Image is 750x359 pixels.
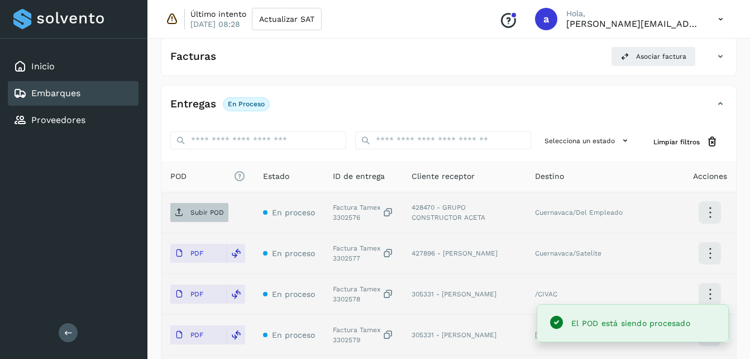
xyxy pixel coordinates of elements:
[31,61,55,72] a: Inicio
[526,315,684,356] td: [GEOGRAPHIC_DATA]/[GEOGRAPHIC_DATA]
[333,325,394,345] div: Factura Tamex 3302579
[611,46,696,67] button: Asociar factura
[540,131,636,150] button: Selecciona un estado
[412,171,475,182] span: Cliente receptor
[226,285,245,304] div: Reemplazar POD
[272,330,315,339] span: En proceso
[535,171,564,182] span: Destino
[8,81,138,106] div: Embarques
[190,249,203,257] p: PDF
[228,100,265,108] p: En proceso
[170,203,228,222] button: Subir POD
[403,274,526,315] td: 305331 - [PERSON_NAME]
[644,131,727,152] button: Limpiar filtros
[566,18,700,29] p: abigail.parra@tamex.mx
[161,95,736,122] div: EntregasEn proceso
[170,50,216,63] h4: Facturas
[333,284,394,304] div: Factura Tamex 3302578
[31,88,80,98] a: Embarques
[170,171,245,182] span: POD
[263,171,289,182] span: Estado
[190,209,224,216] p: Subir POD
[636,51,686,62] span: Asociar factura
[526,233,684,274] td: Cuernavaca/Satelite
[403,233,526,274] td: 427896 - [PERSON_NAME]
[190,331,203,339] p: PDF
[272,249,315,258] span: En proceso
[170,285,226,304] button: PDF
[272,290,315,299] span: En proceso
[259,15,314,23] span: Actualizar SAT
[526,192,684,233] td: Cuernavaca/Del Empleado
[571,319,690,328] span: El POD está siendo procesado
[8,108,138,133] div: Proveedores
[226,325,245,344] div: Reemplazar POD
[170,98,216,111] h4: Entregas
[252,8,322,30] button: Actualizar SAT
[403,192,526,233] td: 428470 - GRUPO CONSTRUCTOR ACETA
[526,274,684,315] td: /CIVAC
[31,115,85,125] a: Proveedores
[653,137,700,147] span: Limpiar filtros
[190,9,246,19] p: Último intento
[566,9,700,18] p: Hola,
[272,208,315,217] span: En proceso
[190,290,203,298] p: PDF
[333,171,385,182] span: ID de entrega
[170,325,226,344] button: PDF
[190,19,240,29] p: [DATE] 08:28
[333,243,394,263] div: Factura Tamex 3302577
[161,46,736,75] div: FacturasAsociar factura
[170,244,226,263] button: PDF
[333,202,394,223] div: Factura Tamex 3302576
[226,244,245,263] div: Reemplazar POD
[8,54,138,79] div: Inicio
[693,171,727,182] span: Acciones
[403,315,526,356] td: 305331 - [PERSON_NAME]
